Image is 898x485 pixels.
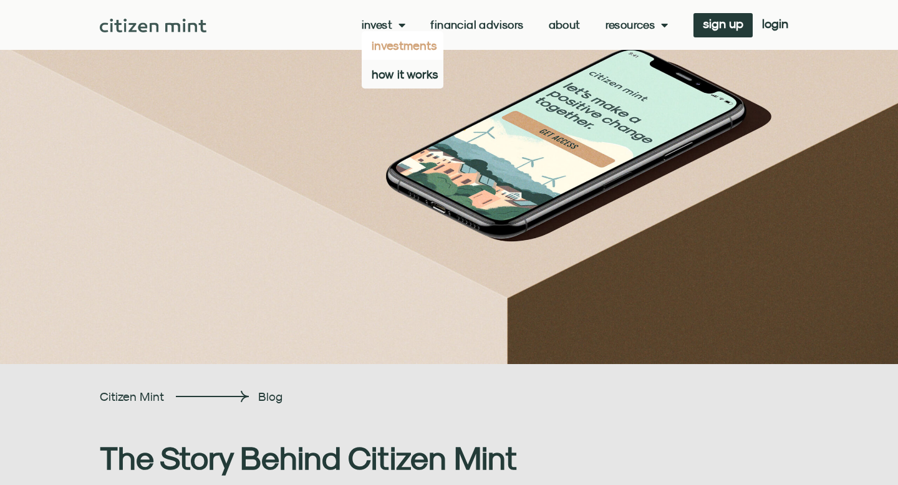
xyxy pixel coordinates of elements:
[549,19,581,31] a: About
[100,442,580,474] h2: The Story Behind Citizen Mint
[362,31,443,60] a: investments
[762,19,788,28] span: login
[362,19,669,31] nav: Menu
[362,31,443,89] ul: Invest
[430,19,523,31] a: Financial Advisors
[362,60,443,89] a: how it works
[258,389,577,405] h2: Blog
[100,19,206,32] img: Citizen Mint
[693,13,753,37] a: sign up
[753,13,798,37] a: login
[606,19,669,31] a: Resources
[703,19,743,28] span: sign up
[362,19,406,31] a: Invest
[100,389,167,405] h2: Citizen Mint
